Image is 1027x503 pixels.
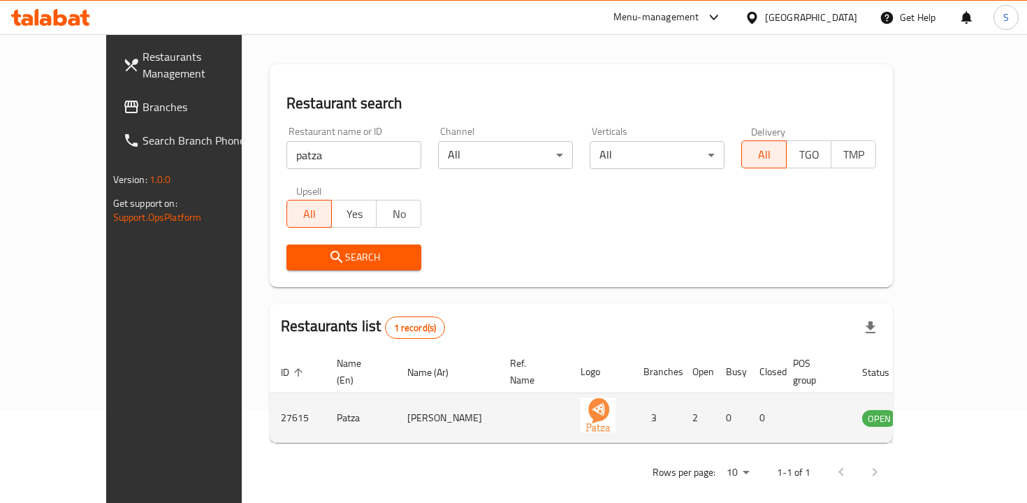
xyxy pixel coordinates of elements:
[337,355,379,388] span: Name (En)
[113,194,177,212] span: Get support on:
[281,364,307,381] span: ID
[748,145,781,165] span: All
[270,393,326,443] td: 27615
[385,316,446,339] div: Total records count
[150,170,171,189] span: 1.0.0
[854,311,887,344] div: Export file
[792,145,826,165] span: TGO
[286,245,421,270] button: Search
[581,398,616,432] img: Patza
[1003,10,1009,25] span: S
[569,351,632,393] th: Logo
[382,204,416,224] span: No
[715,351,748,393] th: Busy
[293,204,326,224] span: All
[777,464,810,481] p: 1-1 of 1
[281,316,445,339] h2: Restaurants list
[751,126,786,136] label: Delivery
[270,351,973,443] table: enhanced table
[396,393,499,443] td: [PERSON_NAME]
[590,141,724,169] div: All
[632,351,681,393] th: Branches
[143,99,266,115] span: Branches
[286,200,332,228] button: All
[741,140,787,168] button: All
[298,249,410,266] span: Search
[613,9,699,26] div: Menu-management
[376,200,421,228] button: No
[112,124,277,157] a: Search Branch Phone
[748,393,782,443] td: 0
[748,351,782,393] th: Closed
[438,141,573,169] div: All
[143,48,266,82] span: Restaurants Management
[681,393,715,443] td: 2
[112,40,277,90] a: Restaurants Management
[831,140,876,168] button: TMP
[326,393,396,443] td: Patza
[270,14,407,36] h2: Menu management
[113,208,202,226] a: Support.OpsPlatform
[793,355,834,388] span: POS group
[337,204,371,224] span: Yes
[296,186,322,196] label: Upsell
[653,464,715,481] p: Rows per page:
[510,355,553,388] span: Ref. Name
[286,141,421,169] input: Search for restaurant name or ID..
[632,393,681,443] td: 3
[721,462,755,483] div: Rows per page:
[386,321,445,335] span: 1 record(s)
[765,10,857,25] div: [GEOGRAPHIC_DATA]
[862,411,896,427] span: OPEN
[715,393,748,443] td: 0
[331,200,377,228] button: Yes
[862,410,896,427] div: OPEN
[681,351,715,393] th: Open
[407,364,467,381] span: Name (Ar)
[862,364,908,381] span: Status
[837,145,871,165] span: TMP
[112,90,277,124] a: Branches
[786,140,831,168] button: TGO
[113,170,147,189] span: Version:
[286,93,876,114] h2: Restaurant search
[143,132,266,149] span: Search Branch Phone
